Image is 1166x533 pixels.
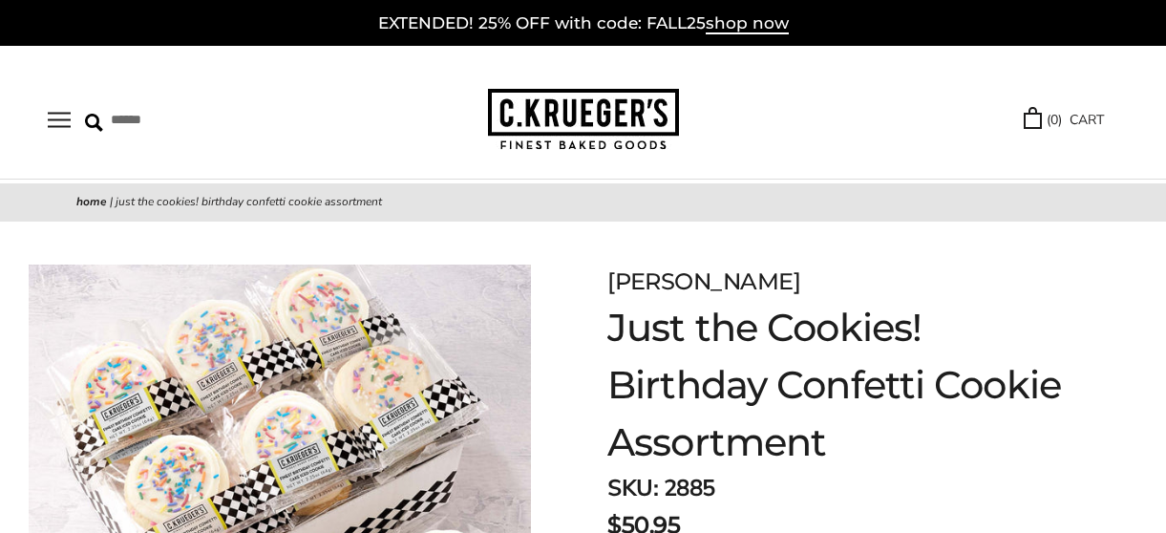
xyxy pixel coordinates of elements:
span: shop now [706,13,789,34]
strong: SKU: [607,473,658,503]
span: Just the Cookies! Birthday Confetti Cookie Assortment [116,194,382,209]
span: 2885 [664,473,715,503]
a: EXTENDED! 25% OFF with code: FALL25shop now [378,13,789,34]
span: | [110,194,113,209]
img: C.KRUEGER'S [488,89,679,151]
img: Search [85,114,103,132]
h1: Just the Cookies! Birthday Confetti Cookie Assortment [607,299,1071,471]
div: [PERSON_NAME] [607,265,1071,299]
a: (0) CART [1024,109,1104,131]
a: Home [76,194,107,209]
button: Open navigation [48,112,71,128]
input: Search [85,105,307,135]
nav: breadcrumbs [76,193,1090,212]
